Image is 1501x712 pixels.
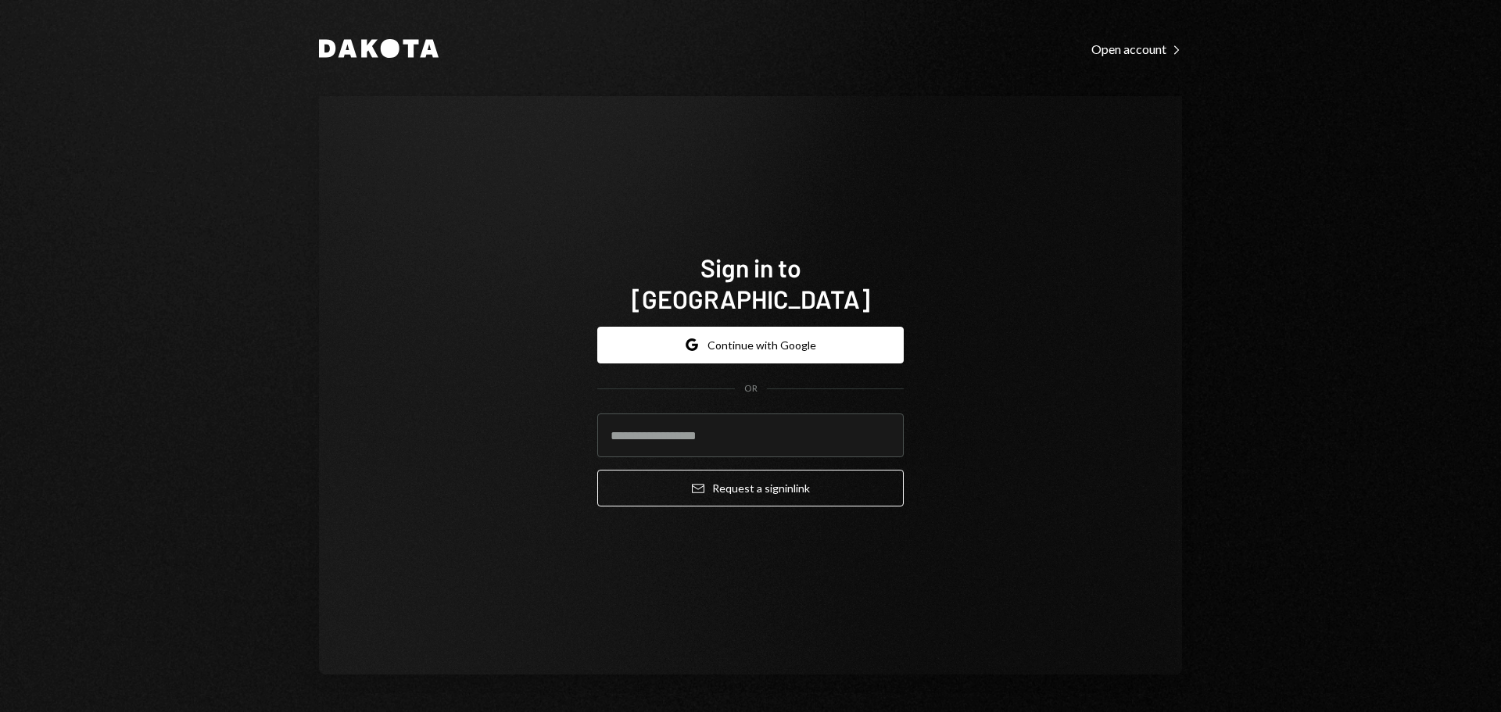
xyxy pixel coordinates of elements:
[597,470,904,506] button: Request a signinlink
[744,382,758,395] div: OR
[1091,41,1182,57] div: Open account
[597,252,904,314] h1: Sign in to [GEOGRAPHIC_DATA]
[597,327,904,363] button: Continue with Google
[1091,40,1182,57] a: Open account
